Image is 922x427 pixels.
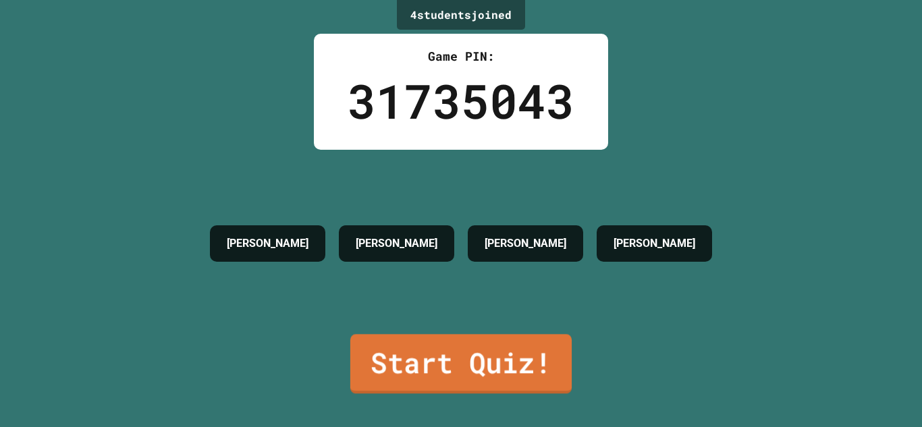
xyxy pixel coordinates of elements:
[356,235,437,252] h4: [PERSON_NAME]
[227,235,308,252] h4: [PERSON_NAME]
[614,235,695,252] h4: [PERSON_NAME]
[485,235,566,252] h4: [PERSON_NAME]
[348,65,574,136] div: 31735043
[348,47,574,65] div: Game PIN:
[350,334,572,393] a: Start Quiz!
